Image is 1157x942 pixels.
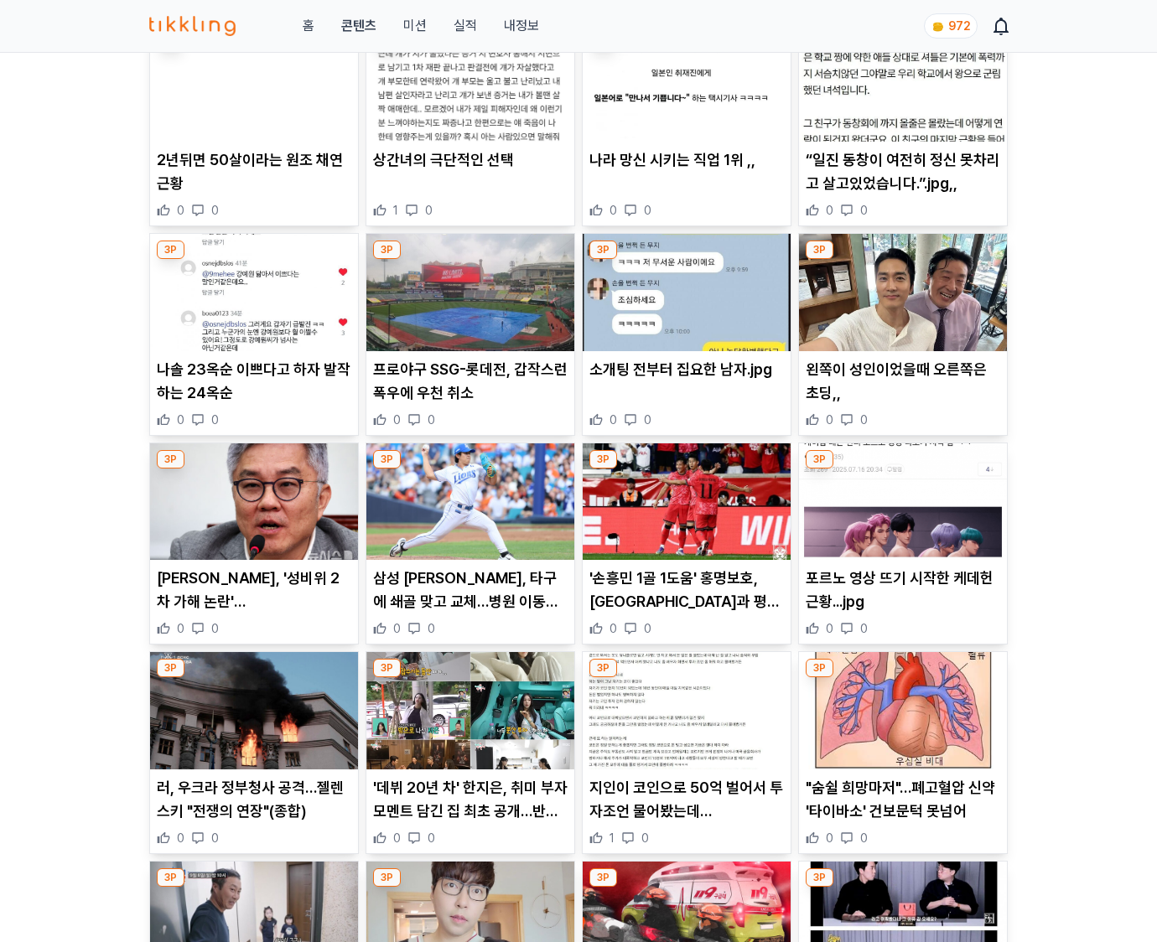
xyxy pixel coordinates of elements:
[157,241,184,259] div: 3P
[157,659,184,677] div: 3P
[798,233,1008,436] div: 3P 왼쪽이 성인이었을때 오른쪽은 초딩,, 왼쪽이 성인이었을때 오른쪽은 초딩,, 0 0
[366,25,574,142] img: 상간녀의 극단적인 선택
[583,234,791,351] img: 소개팅 전부터 집요한 남자.jpg
[341,16,376,36] a: 콘텐츠
[373,868,401,887] div: 3P
[393,202,398,219] span: 1
[641,830,649,846] span: 0
[610,620,617,637] span: 0
[177,411,184,428] span: 0
[798,24,1008,227] div: 3P “일진 동창이 여전히 정신 못차리고 살고있었습니다.”.jpg,, “일진 동창이 여전히 정신 못차리고 살고있었습니다.”.jpg,, 0 0
[860,202,868,219] span: 0
[428,620,435,637] span: 0
[589,241,617,259] div: 3P
[149,443,359,645] div: 3P 野 주진우, '성비위 2차 가해 논란' 최강욱 등 고발키로 [PERSON_NAME], '성비위 2차 가해 논란' [PERSON_NAME] 등 고발키로 0 0
[373,567,568,613] p: 삼성 [PERSON_NAME], 타구에 쇄골 맞고 교체…병원 이동해 검진
[826,411,833,428] span: 0
[149,24,359,227] div: 3P 2년뒤면 50살이라는 원조 채연 근황 2년뒤면 50살이라는 원조 채연 근황 0 0
[211,411,219,428] span: 0
[373,148,568,172] p: 상간녀의 극단적인 선택
[366,233,575,436] div: 3P 프로야구 SSG-롯데전, 갑작스런 폭우에 우천 취소 프로야구 SSG-롯데전, 갑작스런 폭우에 우천 취소 0 0
[644,202,651,219] span: 0
[860,620,868,637] span: 0
[589,148,784,172] p: 나라 망신 시키는 직업 1위 ,,
[425,202,433,219] span: 0
[393,830,401,846] span: 0
[157,450,184,468] div: 3P
[583,25,791,142] img: 나라 망신 시키는 직업 1위 ,,
[860,830,868,846] span: 0
[428,411,435,428] span: 0
[366,651,575,854] div: 3P '데뷔 20년 차' 한지은, 취미 부자 모멘트 담긴 집 최초 공개…반전은 "작심삼일" '데뷔 20년 차' 한지은, 취미 부자 모멘트 담긴 집 최초 공개…반전은 "작심삼일...
[610,202,617,219] span: 0
[177,830,184,846] span: 0
[393,620,401,637] span: 0
[211,620,219,637] span: 0
[806,659,833,677] div: 3P
[149,233,359,436] div: 3P 나솔 23옥순 이쁘다고 하자 발작하는 24옥순 나솔 23옥순 이쁘다고 하자 발작하는 24옥순 0 0
[428,830,435,846] span: 0
[799,443,1007,561] img: 포르노 영상 뜨기 시작한 케데헌 근황...jpg
[582,443,791,645] div: 3P '손흥민 1골 1도움' 홍명보호, 미국과 평가전서 2-0 승리 '손흥민 1골 1도움' 홍명보호, [GEOGRAPHIC_DATA]과 평가전서 2-0 승리 0 0
[211,830,219,846] span: 0
[589,450,617,468] div: 3P
[610,411,617,428] span: 0
[157,358,351,405] p: 나솔 23옥순 이쁘다고 하자 발작하는 24옥순
[589,776,784,823] p: 지인이 코인으로 50억 벌어서 투자조언 물어봤는데 [PERSON_NAME],,
[583,443,791,561] img: '손흥민 1골 1도움' 홍명보호, 미국과 평가전서 2-0 승리
[826,830,833,846] span: 0
[373,450,401,468] div: 3P
[644,620,651,637] span: 0
[366,443,575,645] div: 3P 삼성 양창섭, 타구에 쇄골 맞고 교체…병원 이동해 검진 삼성 [PERSON_NAME], 타구에 쇄골 맞고 교체…병원 이동해 검진 0 0
[157,567,351,613] p: [PERSON_NAME], '성비위 2차 가해 논란' [PERSON_NAME] 등 고발키로
[610,830,615,846] span: 1
[211,202,219,219] span: 0
[589,868,617,887] div: 3P
[826,202,833,219] span: 0
[157,868,184,887] div: 3P
[582,233,791,436] div: 3P 소개팅 전부터 집요한 남자.jpg 소개팅 전부터 집요한 남자.jpg 0 0
[373,241,401,259] div: 3P
[150,443,358,561] img: 野 주진우, '성비위 2차 가해 논란' 최강욱 등 고발키로
[924,13,974,39] a: coin 972
[157,776,351,823] p: 러, 우크라 정부청사 공격…젤렌스키 "전쟁의 연장"(종합)
[798,443,1008,645] div: 3P 포르노 영상 뜨기 시작한 케데헌 근황...jpg 포르노 영상 뜨기 시작한 케데헌 근황...jpg 0 0
[582,651,791,854] div: 3P 지인이 코인으로 50억 벌어서 투자조언 물어봤는데 거만하네,, 지인이 코인으로 50억 벌어서 투자조언 물어봤는데 [PERSON_NAME],, 1 0
[806,241,833,259] div: 3P
[583,652,791,769] img: 지인이 코인으로 50억 벌어서 투자조언 물어봤는데 거만하네,,
[806,776,1000,823] p: "숨쉴 희망마저"…폐고혈압 신약 '타이바소' 건보문턱 못넘어
[303,16,314,36] a: 홈
[799,25,1007,142] img: “일진 동창이 여전히 정신 못차리고 살고있었습니다.”.jpg,,
[798,651,1008,854] div: 3P "숨쉴 희망마저"…폐고혈압 신약 '타이바소' 건보문턱 못넘어 "숨쉴 희망마저"…폐고혈압 신약 '타이바소' 건보문턱 못넘어 0 0
[589,659,617,677] div: 3P
[860,411,868,428] span: 0
[931,20,945,34] img: coin
[589,358,784,381] p: 소개팅 전부터 집요한 남자.jpg
[806,358,1000,405] p: 왼쪽이 성인이었을때 오른쪽은 초딩,,
[504,16,539,36] a: 내정보
[177,202,184,219] span: 0
[366,652,574,769] img: '데뷔 20년 차' 한지은, 취미 부자 모멘트 담긴 집 최초 공개…반전은 "작심삼일"
[150,25,358,142] img: 2년뒤면 50살이라는 원조 채연 근황
[589,567,784,613] p: '손흥민 1골 1도움' 홍명보호, [GEOGRAPHIC_DATA]과 평가전서 2-0 승리
[948,19,970,33] span: 972
[366,234,574,351] img: 프로야구 SSG-롯데전, 갑작스런 폭우에 우천 취소
[150,652,358,769] img: 러, 우크라 정부청사 공격…젤렌스키 "전쟁의 연장"(종합)
[373,358,568,405] p: 프로야구 SSG-롯데전, 갑작스런 폭우에 우천 취소
[403,16,427,36] button: 미션
[454,16,477,36] a: 실적
[373,659,401,677] div: 3P
[150,234,358,351] img: 나솔 23옥순 이쁘다고 하자 발작하는 24옥순
[806,148,1000,195] p: “일진 동창이 여전히 정신 못차리고 살고있었습니다.”.jpg,,
[177,620,184,637] span: 0
[149,16,236,36] img: 티끌링
[149,651,359,854] div: 3P 러, 우크라 정부청사 공격…젤렌스키 "전쟁의 연장"(종합) 러, 우크라 정부청사 공격…젤렌스키 "전쟁의 연장"(종합) 0 0
[366,443,574,561] img: 삼성 양창섭, 타구에 쇄골 맞고 교체…병원 이동해 검진
[393,411,401,428] span: 0
[373,776,568,823] p: '데뷔 20년 차' 한지은, 취미 부자 모멘트 담긴 집 최초 공개…반전은 "작심삼일"
[644,411,651,428] span: 0
[806,868,833,887] div: 3P
[366,24,575,227] div: 읽음 상간녀의 극단적인 선택 상간녀의 극단적인 선택 1 0
[157,148,351,195] p: 2년뒤면 50살이라는 원조 채연 근황
[826,620,833,637] span: 0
